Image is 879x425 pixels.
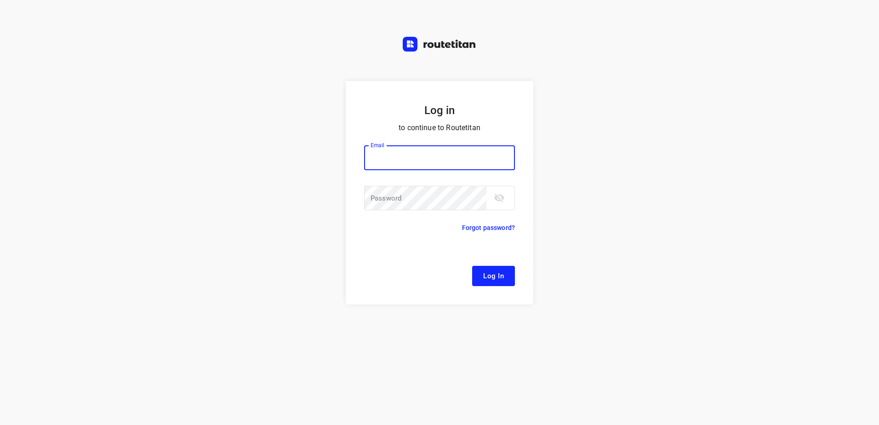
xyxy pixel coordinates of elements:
[403,37,476,52] img: Routetitan
[472,266,515,286] button: Log In
[490,189,508,207] button: toggle password visibility
[483,270,504,282] span: Log In
[364,103,515,118] h5: Log in
[364,121,515,134] p: to continue to Routetitan
[462,222,515,233] p: Forgot password?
